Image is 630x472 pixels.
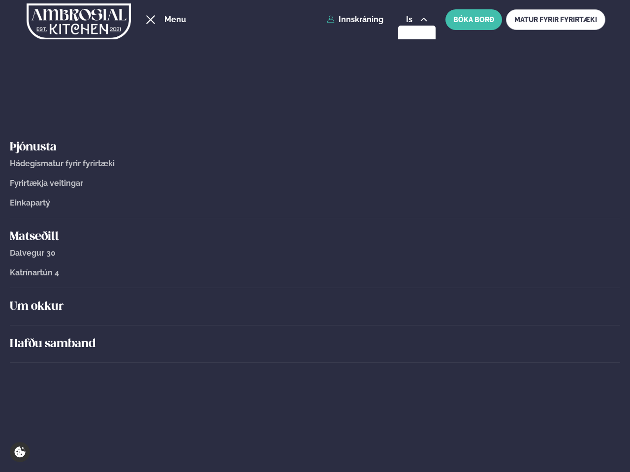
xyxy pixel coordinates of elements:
img: logo [27,1,131,42]
span: Dalvegur 30 [10,248,56,258]
a: Dalvegur 30 [10,249,620,258]
a: MATUR FYRIR FYRIRTÆKI [506,9,605,30]
a: Katrínartún 4 [10,268,620,277]
a: Fyrirtækja veitingar [10,179,620,188]
a: Þjónusta [10,140,620,155]
span: Hádegismatur fyrir fyrirtæki [10,159,115,168]
a: Innskráning [327,15,383,24]
a: Um okkur [10,299,620,315]
span: Einkapartý [10,198,50,207]
a: Hádegismatur fyrir fyrirtæki [10,159,620,168]
a: Einkapartý [10,199,620,207]
button: hamburger [145,14,157,26]
a: Matseðill [10,229,620,245]
button: BÓKA BORÐ [445,9,502,30]
a: Hafðu samband [10,336,620,352]
span: Katrínartún 4 [10,268,59,277]
a: Cookie settings [10,442,30,462]
span: is [406,16,415,24]
button: is [398,16,435,24]
span: Fyrirtækja veitingar [10,178,83,188]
